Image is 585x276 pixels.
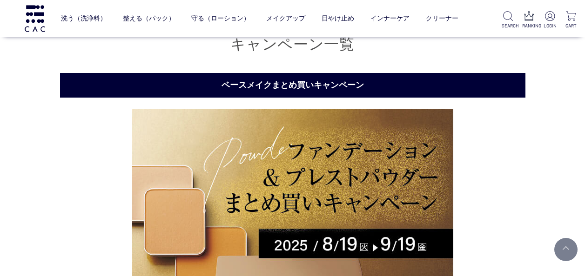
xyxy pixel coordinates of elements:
h1: キャンペーン一覧 [60,34,525,54]
a: SEARCH [502,11,515,29]
p: RANKING [522,22,536,29]
a: 日やけ止め [322,7,354,30]
img: logo [23,5,47,32]
a: クリーナー [426,7,458,30]
h2: ベースメイクまとめ買いキャンペーン [60,73,525,98]
a: 洗う（洗浄料） [61,7,107,30]
a: メイクアップ [266,7,305,30]
a: RANKING [522,11,536,29]
a: LOGIN [543,11,557,29]
a: 整える（パック） [123,7,175,30]
a: CART [564,11,578,29]
a: インナーケア [370,7,410,30]
a: 守る（ローション） [191,7,250,30]
p: CART [564,22,578,29]
p: SEARCH [502,22,515,29]
p: LOGIN [543,22,557,29]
